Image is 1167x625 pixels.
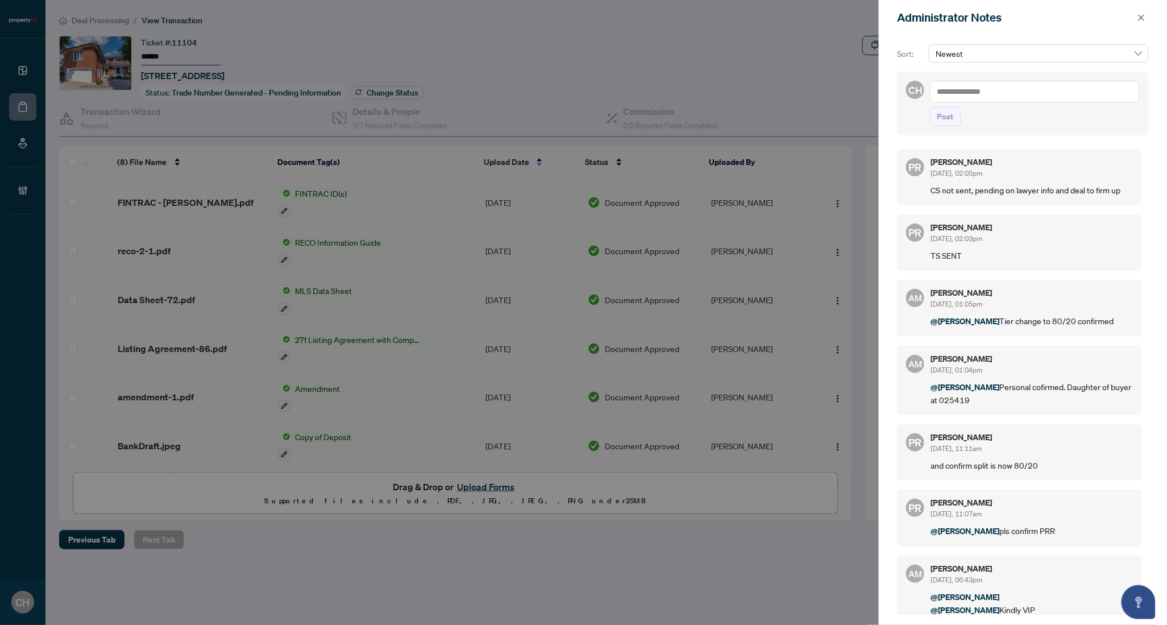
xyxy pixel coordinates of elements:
[931,576,983,584] span: [DATE], 06:43pm
[931,499,1133,507] h5: [PERSON_NAME]
[931,525,1000,536] span: @[PERSON_NAME]
[909,434,922,450] span: PR
[909,500,922,516] span: PR
[931,382,1000,392] span: @[PERSON_NAME]
[931,524,1133,537] p: pls confirm PRR
[936,45,1142,62] span: Newest
[931,158,1133,166] h5: [PERSON_NAME]
[908,357,922,371] span: AM
[908,82,922,97] span: CH
[897,9,1134,26] div: Administrator Notes
[1122,585,1156,619] button: Open asap
[931,314,1133,328] p: Tier change to 80/20 confirmed
[908,291,922,305] span: AM
[931,169,983,177] span: [DATE], 02:05pm
[909,159,922,175] span: PR
[1137,14,1145,22] span: close
[931,459,1133,471] p: and confirm split is now 80/20
[931,366,983,374] span: [DATE], 01:04pm
[931,184,1133,196] p: CS not sent, pending on lawyer info and deal to firm up
[931,591,1000,602] span: @[PERSON_NAME]
[908,567,922,581] span: AM
[931,565,1133,573] h5: [PERSON_NAME]
[931,300,983,308] span: [DATE], 01:05pm
[909,225,922,241] span: PR
[931,433,1133,441] h5: [PERSON_NAME]
[931,590,1133,616] p: Kindly VIP
[931,249,1133,262] p: TS SENT
[931,234,983,243] span: [DATE], 02:03pm
[931,510,982,518] span: [DATE], 11:07am
[931,444,982,453] span: [DATE], 11:11am
[931,355,1133,363] h5: [PERSON_NAME]
[930,107,961,126] button: Post
[931,223,1133,231] h5: [PERSON_NAME]
[897,48,924,60] p: Sort:
[931,605,1000,615] span: @[PERSON_NAME]
[931,316,1000,326] span: @[PERSON_NAME]
[931,289,1133,297] h5: [PERSON_NAME]
[931,380,1133,406] p: Personal cofirmed. Daughter of buyer at 025419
